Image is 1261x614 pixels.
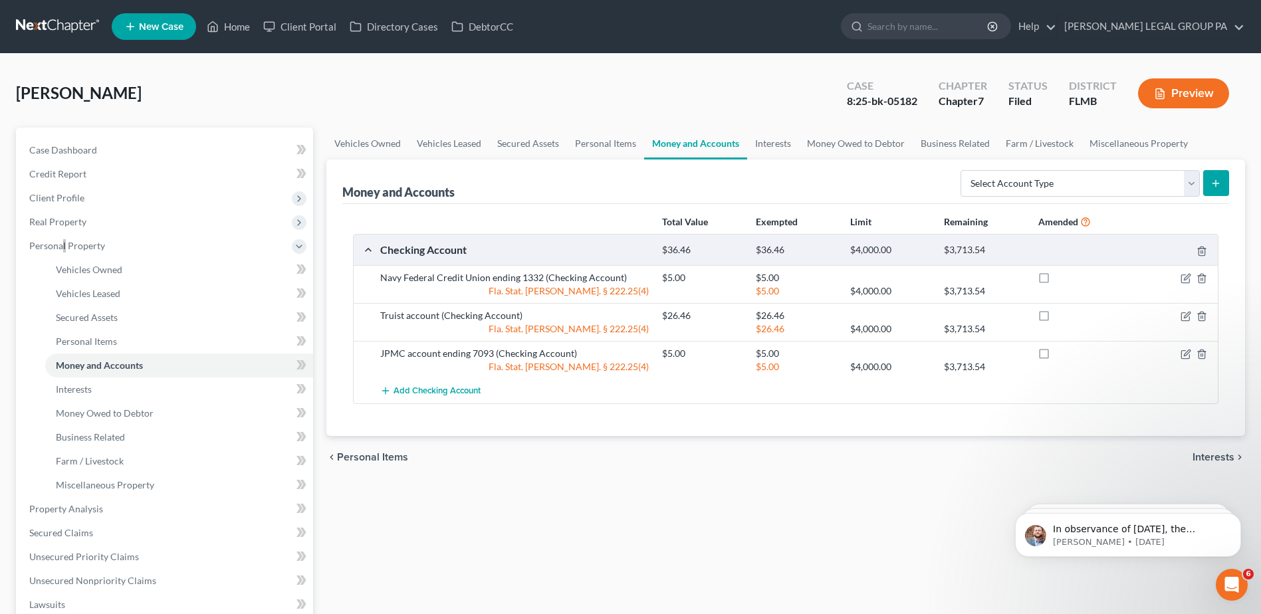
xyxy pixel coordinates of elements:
a: Directory Cases [343,15,445,39]
button: Preview [1138,78,1229,108]
div: $5.00 [749,347,843,360]
a: Vehicles Owned [326,128,409,159]
strong: Limit [850,216,871,227]
span: Real Property [29,216,86,227]
a: Unsecured Priority Claims [19,545,313,569]
div: Filed [1008,94,1048,109]
a: Personal Items [567,128,644,159]
i: chevron_right [1234,452,1245,462]
div: $5.00 [749,271,843,284]
a: Client Portal [257,15,343,39]
div: JPMC account ending 7093 (Checking Account) [374,347,655,360]
strong: Total Value [662,216,708,227]
span: Credit Report [29,168,86,179]
a: Money and Accounts [45,354,313,377]
span: Secured Claims [29,527,93,538]
span: Unsecured Priority Claims [29,551,139,562]
button: Add Checking Account [380,379,481,403]
span: Secured Assets [56,312,118,323]
div: 8:25-bk-05182 [847,94,917,109]
span: Case Dashboard [29,144,97,155]
a: Miscellaneous Property [45,473,313,497]
span: Lawsuits [29,599,65,610]
a: [PERSON_NAME] LEGAL GROUP PA [1058,15,1244,39]
span: [PERSON_NAME] [16,83,142,102]
a: Money and Accounts [644,128,747,159]
div: Chapter [939,94,987,109]
div: $5.00 [749,284,843,298]
div: $3,713.54 [937,322,1031,336]
div: Status [1008,78,1048,94]
span: New Case [139,22,183,32]
span: Client Profile [29,192,84,203]
div: $36.46 [655,244,749,256]
a: DebtorCC [445,15,520,39]
span: 7 [978,94,984,107]
div: Fla. Stat. [PERSON_NAME]. § 222.25(4) [374,284,655,298]
a: Unsecured Nonpriority Claims [19,569,313,593]
a: Secured Assets [489,128,567,159]
a: Property Analysis [19,497,313,521]
a: Interests [45,377,313,401]
a: Interests [747,128,799,159]
a: Farm / Livestock [45,449,313,473]
div: $3,713.54 [937,360,1031,373]
a: Miscellaneous Property [1082,128,1196,159]
div: $3,713.54 [937,284,1031,298]
div: $26.46 [749,322,843,336]
span: Money Owed to Debtor [56,407,154,419]
div: $4,000.00 [844,360,937,373]
iframe: Intercom live chat [1216,569,1248,601]
span: Personal Items [56,336,117,347]
iframe: Intercom notifications message [995,485,1261,578]
div: $5.00 [655,271,749,284]
div: $5.00 [655,347,749,360]
span: Unsecured Nonpriority Claims [29,575,156,586]
a: Money Owed to Debtor [45,401,313,425]
div: Case [847,78,917,94]
div: $4,000.00 [844,322,937,336]
div: Truist account (Checking Account) [374,309,655,322]
div: Navy Federal Credit Union ending 1332 (Checking Account) [374,271,655,284]
div: Money and Accounts [342,184,455,200]
a: Secured Assets [45,306,313,330]
div: $4,000.00 [844,284,937,298]
div: Fla. Stat. [PERSON_NAME]. § 222.25(4) [374,360,655,373]
i: chevron_left [326,452,337,462]
a: Business Related [45,425,313,449]
span: 6 [1243,569,1254,579]
div: District [1069,78,1117,94]
span: Business Related [56,431,125,443]
a: Business Related [913,128,998,159]
a: Personal Items [45,330,313,354]
strong: Exempted [756,216,798,227]
span: Miscellaneous Property [56,479,154,490]
a: Vehicles Owned [45,258,313,282]
a: Vehicles Leased [409,128,489,159]
div: $5.00 [749,360,843,373]
span: Property Analysis [29,503,103,514]
span: Vehicles Leased [56,288,120,299]
div: $36.46 [749,244,843,256]
a: Case Dashboard [19,138,313,162]
a: Vehicles Leased [45,282,313,306]
a: Secured Claims [19,521,313,545]
span: Add Checking Account [394,386,481,397]
div: Checking Account [374,243,655,256]
div: FLMB [1069,94,1117,109]
span: Interests [56,383,92,395]
span: Interests [1193,452,1234,462]
a: Help [1012,15,1056,39]
a: Credit Report [19,162,313,186]
button: chevron_left Personal Items [326,452,408,462]
div: Chapter [939,78,987,94]
div: $26.46 [749,309,843,322]
div: $4,000.00 [844,244,937,256]
span: Farm / Livestock [56,455,124,466]
div: $26.46 [655,309,749,322]
a: Home [200,15,257,39]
